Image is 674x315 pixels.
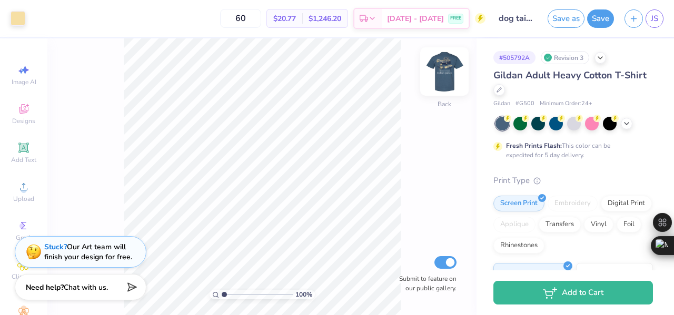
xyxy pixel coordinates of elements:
a: JS [646,9,663,28]
strong: Fresh Prints Flash: [506,141,562,150]
div: Digital Print [601,196,652,211]
strong: Stuck? [44,242,67,252]
div: Embroidery [548,196,598,211]
span: Greek [16,233,32,242]
div: Rhinestones [493,238,544,253]
label: Submit to feature on our public gallery. [393,274,457,293]
button: Add to Cart [493,281,653,304]
input: Untitled Design [491,8,542,29]
span: Image AI [12,78,36,86]
div: Print Type [493,175,653,187]
span: Clipart & logos [5,272,42,289]
div: Applique [493,217,536,232]
div: Vinyl [584,217,613,232]
span: JS [651,13,658,25]
span: Standard [498,268,526,279]
span: Designs [12,117,35,125]
div: This color can be expedited for 5 day delivery. [506,141,636,160]
strong: Need help? [26,282,64,292]
input: – – [220,9,261,28]
button: Save as [548,9,584,28]
span: Minimum Order: 24 + [540,99,592,108]
span: Upload [13,195,34,203]
span: [DATE] - [DATE] [387,13,444,24]
div: Screen Print [493,196,544,211]
div: # 505792A [493,51,536,64]
span: Add Text [11,156,36,164]
div: Our Art team will finish your design for free. [44,242,132,262]
span: # G500 [516,99,534,108]
span: $20.77 [273,13,296,24]
span: FREE [450,15,461,22]
div: Transfers [539,217,581,232]
span: Puff Ink [581,268,603,279]
div: Foil [617,217,641,232]
span: $1,246.20 [309,13,341,24]
span: Gildan Adult Heavy Cotton T-Shirt [493,69,647,82]
span: Gildan [493,99,510,108]
button: Save [587,9,614,28]
img: Back [423,50,465,93]
div: Revision 3 [541,51,589,64]
span: 100 % [295,290,312,299]
span: Chat with us. [64,282,108,292]
div: Back [438,99,451,109]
